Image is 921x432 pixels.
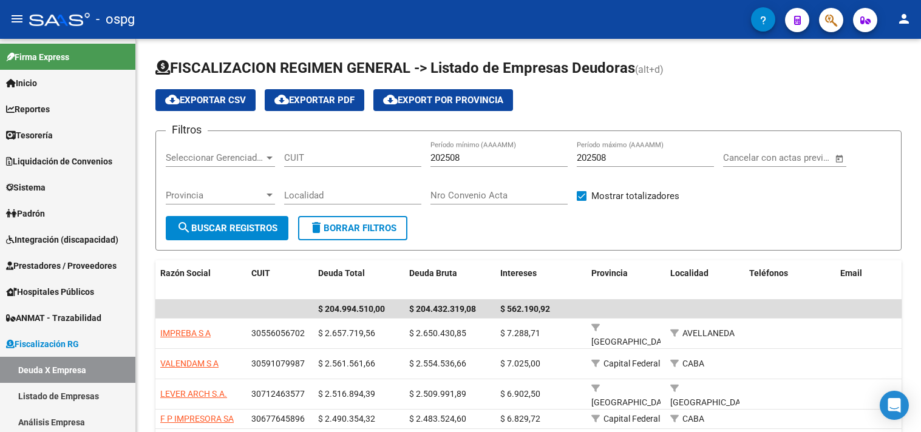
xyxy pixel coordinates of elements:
span: Exportar PDF [274,95,355,106]
span: Provincia [166,190,264,201]
span: - ospg [96,6,135,33]
button: Exportar PDF [265,89,364,111]
button: Exportar CSV [155,89,256,111]
span: 30712463577 [251,389,305,399]
span: Firma Express [6,50,69,64]
span: $ 2.490.354,32 [318,414,375,424]
span: FISCALIZACION REGIMEN GENERAL -> Listado de Empresas Deudoras [155,59,635,76]
mat-icon: cloud_download [165,92,180,107]
span: Export por Provincia [383,95,503,106]
span: $ 6.829,72 [500,414,540,424]
span: $ 2.657.719,56 [318,328,375,338]
mat-icon: cloud_download [383,92,398,107]
span: [GEOGRAPHIC_DATA] [591,397,673,407]
mat-icon: person [897,12,911,26]
span: Fiscalización RG [6,337,79,351]
span: ANMAT - Trazabilidad [6,311,101,325]
span: $ 204.994.510,00 [318,304,385,314]
span: CABA [682,359,704,368]
span: Exportar CSV [165,95,246,106]
datatable-header-cell: Intereses [495,260,586,300]
span: Hospitales Públicos [6,285,94,299]
span: Liquidación de Convenios [6,155,112,168]
span: Capital Federal [603,414,660,424]
datatable-header-cell: CUIT [246,260,313,300]
span: [GEOGRAPHIC_DATA] [591,337,673,346]
div: Open Intercom Messenger [880,391,909,420]
span: Email [840,268,862,278]
datatable-header-cell: Provincia [586,260,665,300]
span: Prestadores / Proveedores [6,259,117,272]
datatable-header-cell: Razón Social [155,260,246,300]
datatable-header-cell: Deuda Bruta [404,260,495,300]
span: IMPREBA S A [160,328,211,338]
mat-icon: delete [309,220,324,235]
span: $ 7.288,71 [500,328,540,338]
span: Tesorería [6,129,53,142]
span: F P IMPRESORA SA [160,414,234,424]
span: Localidad [670,268,709,278]
span: CUIT [251,268,270,278]
mat-icon: menu [10,12,24,26]
span: $ 2.650.430,85 [409,328,466,338]
span: LEVER ARCH S.A. [160,389,227,399]
span: Razón Social [160,268,211,278]
span: $ 6.902,50 [500,389,540,399]
span: Mostrar totalizadores [591,189,679,203]
span: Integración (discapacidad) [6,233,118,246]
span: $ 2.554.536,66 [409,359,466,368]
span: $ 2.561.561,66 [318,359,375,368]
button: Buscar Registros [166,216,288,240]
span: 30556056702 [251,328,305,338]
span: $ 2.516.894,39 [318,389,375,399]
span: Borrar Filtros [309,223,396,234]
span: AVELLANEDA [682,328,735,338]
h3: Filtros [166,121,208,138]
span: Seleccionar Gerenciador [166,152,264,163]
span: Teléfonos [749,268,788,278]
button: Borrar Filtros [298,216,407,240]
span: Reportes [6,103,50,116]
datatable-header-cell: Localidad [665,260,744,300]
span: $ 204.432.319,08 [409,304,476,314]
datatable-header-cell: Teléfonos [744,260,835,300]
span: [GEOGRAPHIC_DATA][PERSON_NAME] [670,397,752,421]
datatable-header-cell: Deuda Total [313,260,404,300]
span: Sistema [6,181,46,194]
span: CABA [682,414,704,424]
mat-icon: search [177,220,191,235]
span: $ 2.509.991,89 [409,389,466,399]
span: Provincia [591,268,628,278]
mat-icon: cloud_download [274,92,289,107]
button: Export por Provincia [373,89,513,111]
button: Open calendar [832,152,846,166]
span: Inicio [6,76,37,90]
span: $ 2.483.524,60 [409,414,466,424]
span: (alt+d) [635,64,664,75]
span: Deuda Total [318,268,365,278]
span: Deuda Bruta [409,268,457,278]
span: Buscar Registros [177,223,277,234]
span: 30677645896 [251,414,305,424]
span: Intereses [500,268,537,278]
span: Capital Federal [603,359,660,368]
span: $ 562.190,92 [500,304,550,314]
span: VALENDAM S A [160,359,219,368]
span: 30591079987 [251,359,305,368]
span: Padrón [6,207,45,220]
span: $ 7.025,00 [500,359,540,368]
